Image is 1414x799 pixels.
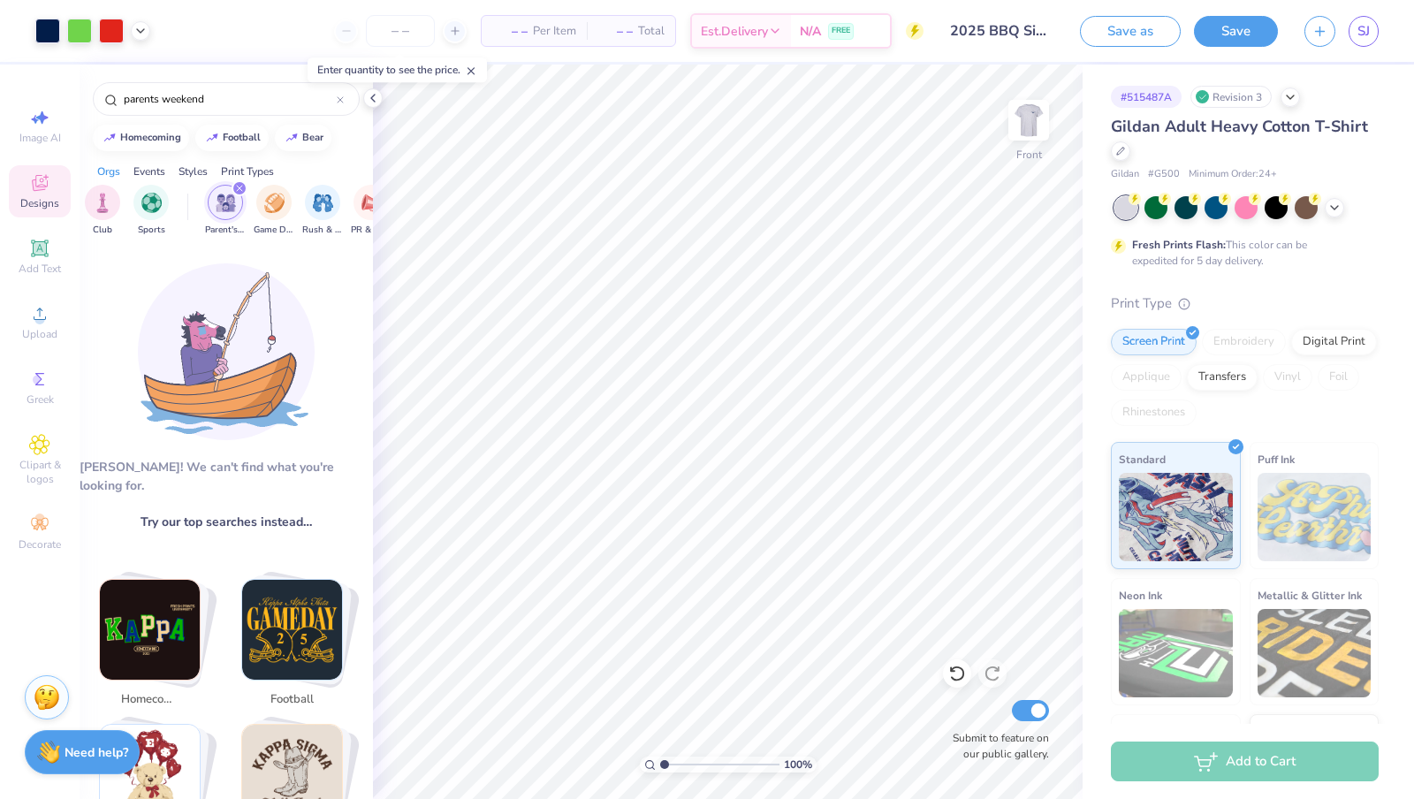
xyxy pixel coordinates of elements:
[1111,167,1139,182] span: Gildan
[138,263,315,440] img: Loading...
[19,131,61,145] span: Image AI
[1016,147,1042,163] div: Front
[302,185,343,237] div: filter for Rush & Bid
[1349,16,1379,47] a: SJ
[221,164,274,179] div: Print Types
[254,185,294,237] button: filter button
[27,392,54,407] span: Greek
[1011,103,1046,138] img: Front
[205,133,219,143] img: trend_line.gif
[141,193,162,213] img: Sports Image
[533,22,576,41] span: Per Item
[19,537,61,552] span: Decorate
[701,22,768,41] span: Est. Delivery
[351,185,392,237] div: filter for PR & General
[1111,399,1197,426] div: Rhinestones
[22,327,57,341] span: Upload
[492,22,528,41] span: – –
[1111,116,1368,137] span: Gildan Adult Heavy Cotton T-Shirt
[195,125,269,151] button: football
[1258,473,1372,561] img: Puff Ink
[313,193,333,213] img: Rush & Bid Image
[254,224,294,237] span: Game Day
[302,224,343,237] span: Rush & Bid
[800,22,821,41] span: N/A
[205,224,246,237] span: Parent's Weekend
[20,196,59,210] span: Designs
[1119,586,1162,605] span: Neon Ink
[254,185,294,237] div: filter for Game Day
[205,185,246,237] div: filter for Parent's Weekend
[1119,450,1166,468] span: Standard
[264,193,285,213] img: Game Day Image
[121,691,179,709] span: homecoming
[19,262,61,276] span: Add Text
[937,13,1067,49] input: Untitled Design
[223,133,261,142] div: football
[93,193,112,213] img: Club Image
[1111,364,1182,391] div: Applique
[1189,167,1277,182] span: Minimum Order: 24 +
[216,193,236,213] img: Parent's Weekend Image
[97,164,120,179] div: Orgs
[80,458,373,495] div: [PERSON_NAME]! We can't find what you're looking for.
[1119,473,1233,561] img: Standard
[1132,237,1349,269] div: This color can be expedited for 5 day delivery.
[242,580,342,680] img: football
[1263,364,1312,391] div: Vinyl
[1148,167,1180,182] span: # G500
[943,730,1049,762] label: Submit to feature on our public gallery.
[1258,586,1362,605] span: Metallic & Glitter Ink
[1357,21,1370,42] span: SJ
[133,164,165,179] div: Events
[1111,329,1197,355] div: Screen Print
[263,691,321,709] span: football
[366,15,435,47] input: – –
[302,185,343,237] button: filter button
[100,580,200,680] img: homecoming
[1258,609,1372,697] img: Metallic & Glitter Ink
[1291,329,1377,355] div: Digital Print
[1258,722,1339,741] span: Water based Ink
[1119,609,1233,697] img: Neon Ink
[1318,364,1359,391] div: Foil
[351,185,392,237] button: filter button
[65,744,128,761] strong: Need help?
[351,224,392,237] span: PR & General
[141,513,312,531] span: Try our top searches instead…
[9,458,71,486] span: Clipart & logos
[308,57,487,82] div: Enter quantity to see the price.
[1187,364,1258,391] div: Transfers
[179,164,208,179] div: Styles
[133,185,169,237] button: filter button
[88,579,222,715] button: Stack Card Button homecoming
[597,22,633,41] span: – –
[275,125,331,151] button: bear
[1111,86,1182,108] div: # 515487A
[133,185,169,237] div: filter for Sports
[1190,86,1272,108] div: Revision 3
[231,579,364,715] button: Stack Card Button football
[138,224,165,237] span: Sports
[1080,16,1181,47] button: Save as
[122,90,337,108] input: Try "Alpha"
[1111,293,1379,314] div: Print Type
[1194,16,1278,47] button: Save
[103,133,117,143] img: trend_line.gif
[1258,450,1295,468] span: Puff Ink
[832,25,850,37] span: FREE
[361,193,382,213] img: PR & General Image
[1132,238,1226,252] strong: Fresh Prints Flash:
[120,133,181,142] div: homecoming
[1119,722,1220,741] span: Glow in the Dark Ink
[93,125,189,151] button: homecoming
[205,185,246,237] button: filter button
[302,133,323,142] div: bear
[638,22,665,41] span: Total
[85,185,120,237] button: filter button
[784,757,812,772] span: 100 %
[285,133,299,143] img: trend_line.gif
[85,185,120,237] div: filter for Club
[1202,329,1286,355] div: Embroidery
[93,224,112,237] span: Club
